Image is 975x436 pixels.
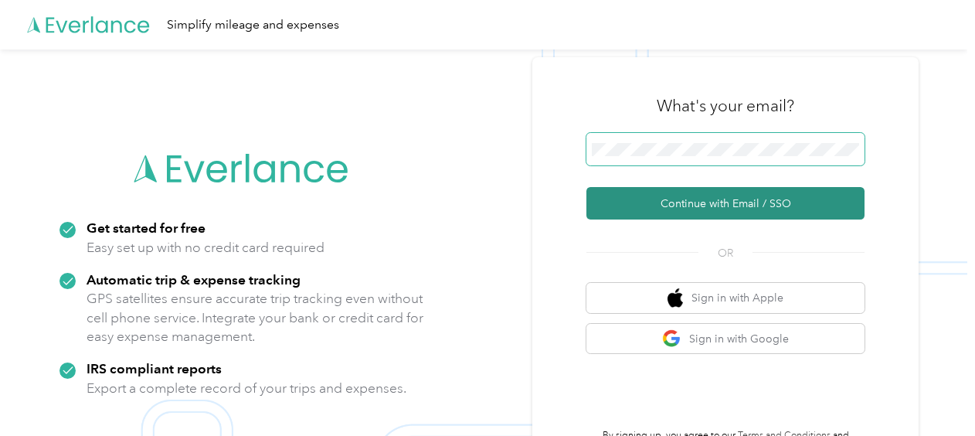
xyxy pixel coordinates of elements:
p: GPS satellites ensure accurate trip tracking even without cell phone service. Integrate your bank... [87,289,424,346]
button: Continue with Email / SSO [586,187,865,220]
div: Simplify mileage and expenses [167,15,339,35]
img: apple logo [668,288,683,308]
strong: Get started for free [87,220,206,236]
button: apple logoSign in with Apple [586,283,865,313]
span: OR [698,245,752,261]
h3: What's your email? [657,95,794,117]
button: google logoSign in with Google [586,324,865,354]
p: Easy set up with no credit card required [87,238,324,257]
strong: IRS compliant reports [87,360,222,376]
p: Export a complete record of your trips and expenses. [87,379,406,398]
img: google logo [662,329,681,349]
strong: Automatic trip & expense tracking [87,271,301,288]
